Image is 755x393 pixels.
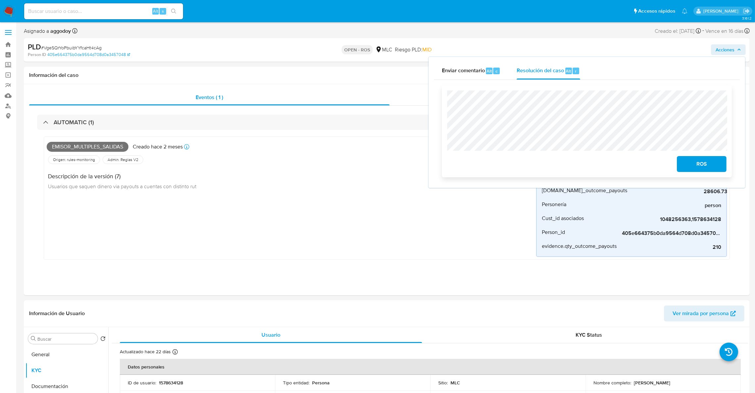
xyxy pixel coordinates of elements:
p: 1578634128 [159,380,183,386]
button: search-icon [167,7,180,16]
p: Creado hace 2 meses [133,143,183,150]
span: Usuario [261,331,280,339]
button: ROS [677,156,727,172]
h1: Información del caso [29,72,744,79]
span: Accesos rápidos [638,8,675,15]
span: c [495,68,497,74]
span: Asignado a [24,28,71,35]
span: Origen: rules-monitoring [52,157,96,162]
span: s [162,8,164,14]
span: Vence en 16 días [705,28,743,35]
span: Resolución del caso [517,67,564,75]
span: r [575,68,577,74]
a: 405e664375b0da9564d708d0a3457048 [47,52,130,58]
span: # VgeSQrYoPbuibYYfcaHt4cAg [41,44,102,51]
p: ID de usuario : [128,380,156,386]
input: Buscar [37,336,95,342]
h4: Descripción de la versión (7) [48,173,196,180]
div: MLC [375,46,392,53]
span: Emisor_multiples_salidas [47,142,128,152]
span: Ver mirada por persona [673,306,729,321]
p: MLC [450,380,460,386]
span: Acciones [716,44,734,55]
span: ROS [685,157,718,171]
span: Admin. Reglas V2 [107,157,139,162]
p: Actualizado hace 22 días [120,349,171,355]
a: Salir [743,8,750,15]
span: Riesgo PLD: [395,46,432,53]
span: Enviar comentario [442,67,485,75]
p: Tipo entidad : [283,380,309,386]
p: Sitio : [438,380,448,386]
div: Creado el: [DATE] [655,27,701,35]
span: Alt [153,8,158,14]
button: KYC [25,363,108,378]
button: Acciones [711,44,746,55]
button: Buscar [31,336,36,341]
a: Notificaciones [682,8,687,14]
span: MID [422,46,432,53]
div: AUTOMATIC (1) [37,115,736,130]
th: Datos personales [120,359,741,375]
span: Eventos ( 1 ) [196,93,223,101]
span: KYC Status [576,331,602,339]
span: - [702,27,704,35]
b: aggodoy [49,27,71,35]
button: General [25,347,108,363]
button: Volver al orden por defecto [100,336,106,343]
span: Usuarios que saquen dinero via payouts a cuentas con distinto rut [48,183,196,190]
b: PLD [28,41,41,52]
span: Alt [487,68,492,74]
input: Buscar usuario o caso... [24,7,183,16]
p: agustina.godoy@mercadolibre.com [703,8,741,14]
p: Nombre completo : [593,380,631,386]
p: [PERSON_NAME] [634,380,670,386]
button: Ver mirada por persona [664,306,744,321]
b: Person ID [28,52,46,58]
h3: AUTOMATIC (1) [54,119,94,126]
h1: Información de Usuario [29,310,85,317]
p: Persona [312,380,330,386]
span: Alt [566,68,571,74]
p: OPEN - ROS [342,45,373,54]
